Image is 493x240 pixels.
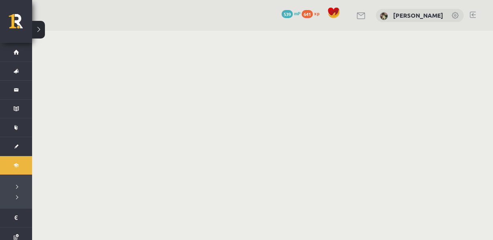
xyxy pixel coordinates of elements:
[302,10,323,16] a: 641 xp
[9,14,32,34] a: Rīgas 1. Tālmācības vidusskola
[314,10,319,16] span: xp
[282,10,293,18] span: 539
[302,10,313,18] span: 641
[393,11,443,19] a: [PERSON_NAME]
[294,10,300,16] span: mP
[282,10,300,16] a: 539 mP
[380,12,388,20] img: Aleksandra Brakovska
